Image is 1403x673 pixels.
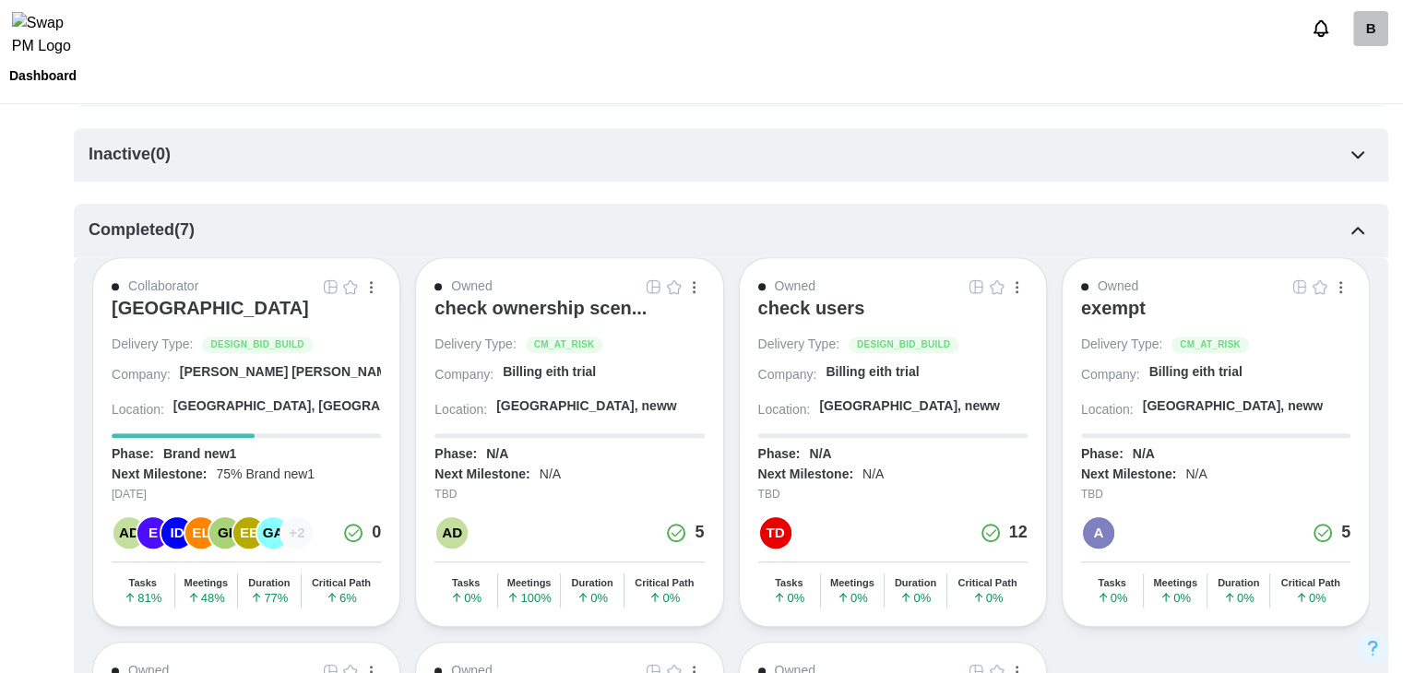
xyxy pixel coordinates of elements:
div: GI [209,517,241,549]
div: Phase: [112,445,154,464]
div: Company: [1081,366,1140,384]
div: N/A [1133,445,1155,464]
div: Completed ( 7 ) [89,218,195,243]
div: [GEOGRAPHIC_DATA], neww [819,397,1000,416]
span: DESIGN_BID_BUILD [210,337,303,352]
div: TBD [1081,486,1350,503]
div: AD [113,517,145,549]
div: Meetings [507,577,552,589]
div: Critical Path [635,577,694,589]
div: Tasks [452,577,480,589]
a: Billing eith trial [1149,363,1350,388]
div: [GEOGRAPHIC_DATA], neww [496,397,677,416]
div: [GEOGRAPHIC_DATA], [GEOGRAPHIC_DATA] [173,397,457,416]
span: 0 % [1295,591,1326,604]
span: CM_AT_RISK [534,337,595,352]
div: Delivery Type: [434,336,516,354]
div: Phase: [434,445,477,464]
div: Phase: [1081,445,1124,464]
img: Swap PM Logo [12,12,87,58]
div: Owned [775,277,815,297]
div: Location: [758,401,811,419]
div: AD [436,517,468,549]
span: 0 % [1159,591,1191,604]
span: 0 % [450,591,482,604]
div: EE [233,517,265,549]
div: Next Milestone: [112,466,207,484]
div: Delivery Type: [112,336,193,354]
div: Critical Path [957,577,1017,589]
span: 0 % [648,591,680,604]
a: check users [758,297,1028,336]
div: A [1083,517,1114,549]
div: Next Milestone: [758,466,853,484]
div: Critical Path [1281,577,1340,589]
div: Next Milestone: [434,466,529,484]
a: Billing eith trial [503,363,704,388]
div: EL [185,517,217,549]
div: N/A [540,466,561,484]
button: Empty Star [987,277,1007,297]
div: Company: [434,366,493,384]
a: billingcheck4 [1353,11,1388,46]
div: [PERSON_NAME] [PERSON_NAME] [PERSON_NAME] A... [180,363,535,382]
a: Billing eith trial [826,363,1027,388]
div: TBD [758,486,1028,503]
span: 0 % [1097,591,1128,604]
div: 75% Brand new1 [216,466,315,484]
div: Tasks [1098,577,1125,589]
img: Grid Icon [323,279,338,294]
div: E [137,517,169,549]
div: [GEOGRAPHIC_DATA], neww [1143,397,1324,416]
span: 0 % [899,591,931,604]
button: Empty Star [340,277,361,297]
div: Meetings [1153,577,1197,589]
div: Company: [112,366,171,384]
a: [GEOGRAPHIC_DATA] [112,297,381,336]
div: N/A [486,445,508,464]
div: Tasks [129,577,157,589]
div: Brand new1 [163,445,236,464]
div: 0 [372,520,381,546]
div: Billing eith trial [826,363,919,382]
div: Duration [572,577,613,589]
div: 5 [1341,520,1350,546]
span: CM_AT_RISK [1180,337,1241,352]
div: Inactive ( 0 ) [89,142,171,168]
div: Location: [1081,401,1134,419]
div: Billing eith trial [1149,363,1242,382]
div: Location: [112,401,164,419]
span: 0 % [972,591,1004,604]
div: Phase: [758,445,801,464]
div: Billing eith trial [503,363,596,382]
span: 81 % [124,591,161,604]
span: 100 % [506,591,551,604]
div: 12 [1009,520,1028,546]
button: Empty Star [1310,277,1330,297]
div: N/A [809,445,831,464]
img: Grid Icon [647,279,661,294]
div: GA [257,517,289,549]
button: Grid Icon [320,277,340,297]
div: Owned [1098,277,1138,297]
div: Location: [434,401,487,419]
a: check ownership scen... [434,297,704,336]
span: 6 % [326,591,357,604]
span: 0 % [1223,591,1254,604]
a: [PERSON_NAME] [PERSON_NAME] [PERSON_NAME] A... [180,363,381,388]
span: 0 % [837,591,868,604]
div: TBD [434,486,704,503]
div: ID [161,517,193,549]
a: Grid Icon [644,277,664,297]
button: Notifications [1305,13,1337,44]
div: Duration [895,577,936,589]
div: 5 [695,520,704,546]
div: Duration [1218,577,1259,589]
div: + 2 [281,517,313,549]
button: Empty Star [664,277,684,297]
div: Meetings [830,577,874,589]
a: Grid Icon [1290,277,1310,297]
img: Empty Star [1313,279,1327,294]
div: check ownership scen... [434,297,647,319]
